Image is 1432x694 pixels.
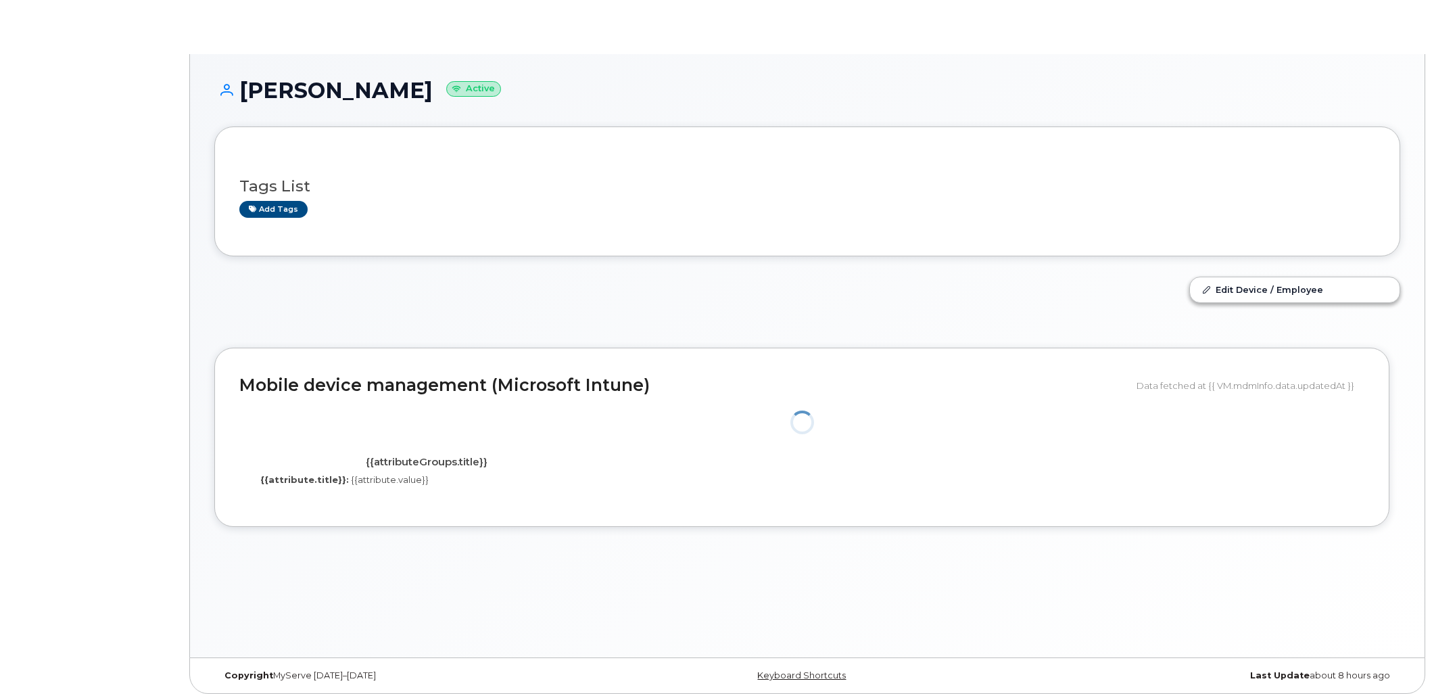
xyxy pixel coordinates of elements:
h3: Tags List [239,178,1375,195]
div: about 8 hours ago [1005,670,1400,681]
h4: {{attributeGroups.title}} [249,457,604,468]
div: MyServe [DATE]–[DATE] [214,670,610,681]
a: Edit Device / Employee [1190,277,1400,302]
h2: Mobile device management (Microsoft Intune) [239,376,1126,395]
a: Keyboard Shortcuts [757,670,846,680]
strong: Copyright [224,670,273,680]
h1: [PERSON_NAME] [214,78,1400,102]
div: Data fetched at {{ VM.mdmInfo.data.updatedAt }} [1137,373,1364,398]
strong: Last Update [1250,670,1310,680]
small: Active [446,81,501,97]
label: {{attribute.title}}: [260,473,349,486]
span: {{attribute.value}} [351,474,429,485]
a: Add tags [239,201,308,218]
